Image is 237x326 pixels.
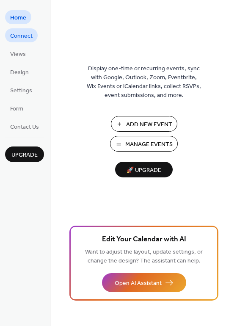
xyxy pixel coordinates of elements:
button: Upgrade [5,146,44,162]
button: Add New Event [111,116,177,132]
span: Upgrade [11,151,38,160]
span: Contact Us [10,123,39,132]
span: Want to adjust the layout, update settings, or change the design? The assistant can help. [85,246,203,267]
a: Contact Us [5,119,44,133]
a: Form [5,101,28,115]
span: Display one-time or recurring events, sync with Google, Outlook, Zoom, Eventbrite, Wix Events or ... [87,64,201,100]
button: Open AI Assistant [102,273,186,292]
span: Form [10,105,23,113]
span: Views [10,50,26,59]
a: Design [5,65,34,79]
span: 🚀 Upgrade [120,165,168,176]
button: 🚀 Upgrade [115,162,173,177]
span: Home [10,14,26,22]
span: Open AI Assistant [115,279,162,288]
span: Connect [10,32,33,41]
a: Home [5,10,31,24]
a: Connect [5,28,38,42]
span: Manage Events [125,140,173,149]
span: Add New Event [126,120,172,129]
span: Design [10,68,29,77]
button: Manage Events [110,136,178,152]
span: Settings [10,86,32,95]
span: Edit Your Calendar with AI [102,234,186,246]
a: Views [5,47,31,61]
a: Settings [5,83,37,97]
